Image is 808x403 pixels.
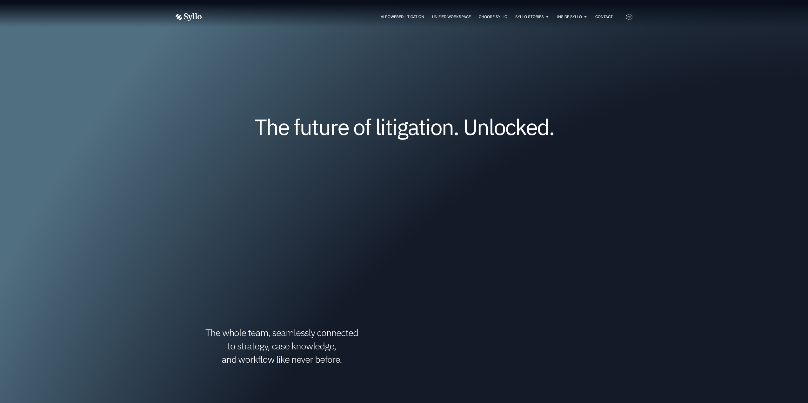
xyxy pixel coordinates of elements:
[479,14,507,20] a: Choose Syllo
[176,326,388,366] h1: The whole team, seamlessly connected to strategy, case knowledge, and workflow like never before.
[595,14,613,20] a: Contact
[432,14,471,20] a: Unified Workspace
[515,14,544,20] a: Syllo Stories
[214,14,613,20] nav: Menu
[214,116,595,137] h1: The future of litigation. Unlocked.
[381,14,424,20] a: AI Powered Litigation
[176,13,202,21] img: Vector
[557,14,582,20] a: Inside Syllo
[214,14,613,20] div: Menu Toggle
